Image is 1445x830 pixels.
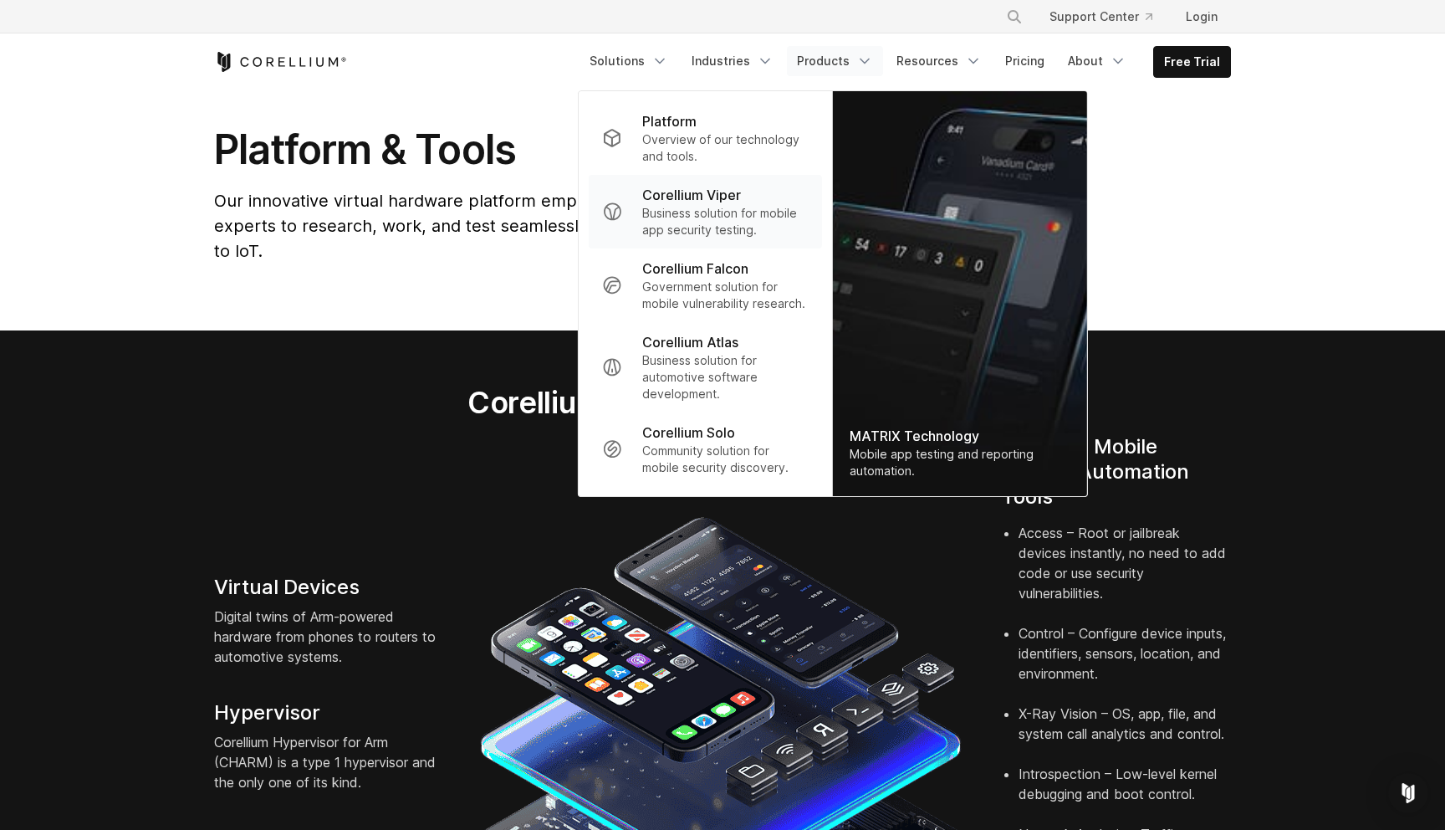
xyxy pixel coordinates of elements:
[986,2,1231,32] div: Navigation Menu
[642,352,809,402] p: Business solution for automotive software development.
[214,125,881,175] h1: Platform & Tools
[1388,773,1428,813] div: Open Intercom Messenger
[642,279,809,312] p: Government solution for mobile vulnerability research.
[642,332,738,352] p: Corellium Atlas
[833,91,1087,496] a: MATRIX Technology Mobile app testing and reporting automation.
[589,322,822,412] a: Corellium Atlas Business solution for automotive software development.
[642,205,809,238] p: Business solution for mobile app security testing.
[389,384,1055,421] h2: Corellium Virtual Hardware Platform
[999,2,1029,32] button: Search
[642,185,741,205] p: Corellium Viper
[1036,2,1166,32] a: Support Center
[214,732,443,792] p: Corellium Hypervisor for Arm (CHARM) is a type 1 hypervisor and the only one of its kind.
[682,46,784,76] a: Industries
[580,46,678,76] a: Solutions
[1019,623,1231,704] li: Control – Configure device inputs, identifiers, sensors, location, and environment.
[642,131,809,165] p: Overview of our technology and tools.
[589,175,822,248] a: Corellium Viper Business solution for mobile app security testing.
[214,191,877,261] span: Our innovative virtual hardware platform empowers developers and security experts to research, wo...
[833,91,1087,496] img: Matrix_WebNav_1x
[214,607,443,667] p: Digital twins of Arm-powered hardware from phones to routers to automotive systems.
[642,443,809,476] p: Community solution for mobile security discovery.
[642,423,735,443] p: Corellium Solo
[1019,523,1231,623] li: Access – Root or jailbreak devices instantly, no need to add code or use security vulnerabilities.
[1002,434,1231,510] h4: Powerful Mobile Testing Automation Tools
[589,248,822,322] a: Corellium Falcon Government solution for mobile vulnerability research.
[1019,704,1231,764] li: X-Ray Vision – OS, app, file, and system call analytics and control.
[214,52,347,72] a: Corellium Home
[850,446,1070,479] div: Mobile app testing and reporting automation.
[1058,46,1136,76] a: About
[850,426,1070,446] div: MATRIX Technology
[214,700,443,725] h4: Hypervisor
[995,46,1054,76] a: Pricing
[1154,47,1230,77] a: Free Trial
[214,575,443,600] h4: Virtual Devices
[787,46,883,76] a: Products
[589,412,822,486] a: Corellium Solo Community solution for mobile security discovery.
[580,46,1231,78] div: Navigation Menu
[1172,2,1231,32] a: Login
[589,101,822,175] a: Platform Overview of our technology and tools.
[886,46,992,76] a: Resources
[642,111,697,131] p: Platform
[1019,764,1231,824] li: Introspection – Low-level kernel debugging and boot control.
[642,259,748,279] p: Corellium Falcon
